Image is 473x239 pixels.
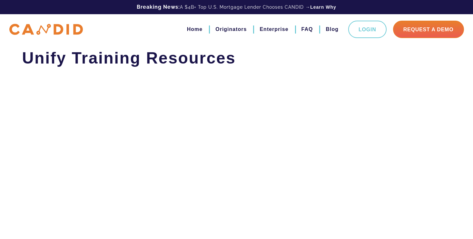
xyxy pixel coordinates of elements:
[348,21,387,38] a: Login
[187,24,202,35] a: Home
[9,24,83,35] img: CANDID APP
[326,24,339,35] a: Blog
[22,48,451,68] h1: Unify Training Resources
[301,24,313,35] a: FAQ
[393,21,464,38] a: Request A Demo
[137,4,180,10] b: Breaking News:
[215,24,247,35] a: Originators
[310,4,336,10] a: Learn Why
[260,24,288,35] a: Enterprise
